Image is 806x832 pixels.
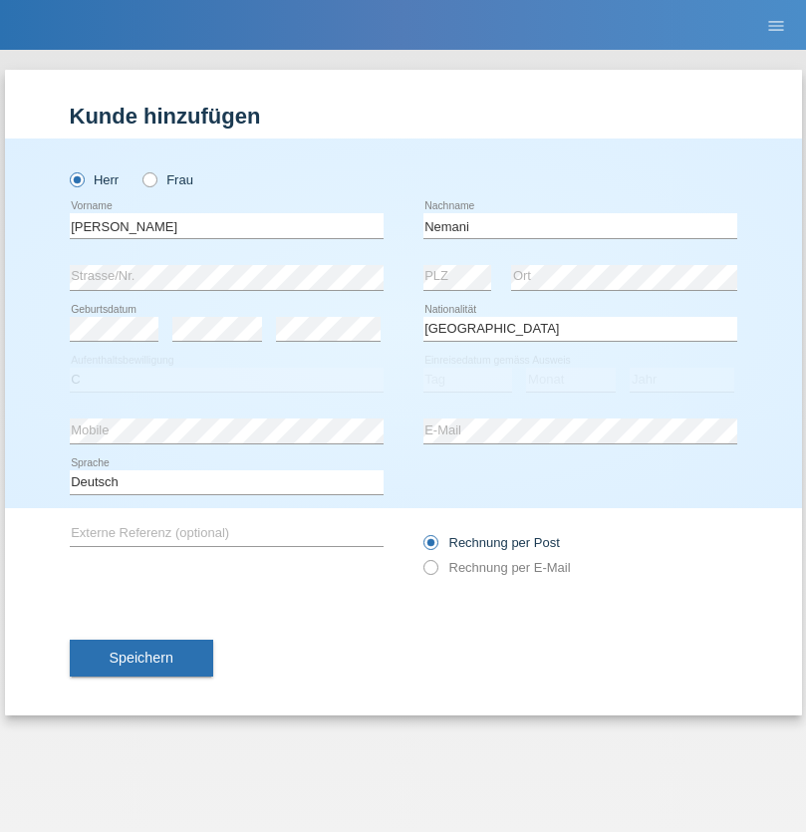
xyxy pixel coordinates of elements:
h1: Kunde hinzufügen [70,104,737,129]
input: Rechnung per Post [423,535,436,560]
input: Frau [142,172,155,185]
input: Rechnung per E-Mail [423,560,436,585]
input: Herr [70,172,83,185]
a: menu [756,19,796,31]
label: Rechnung per Post [423,535,560,550]
label: Rechnung per E-Mail [423,560,571,575]
label: Frau [142,172,193,187]
i: menu [766,16,786,36]
button: Speichern [70,640,213,678]
label: Herr [70,172,120,187]
span: Speichern [110,650,173,666]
